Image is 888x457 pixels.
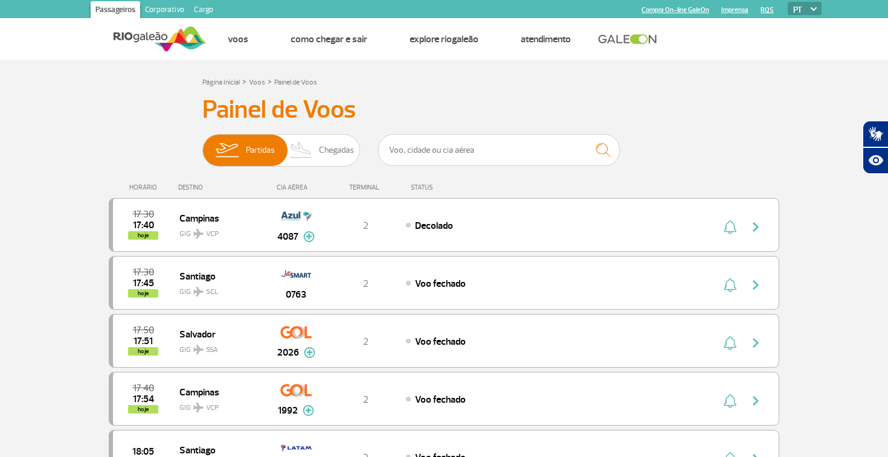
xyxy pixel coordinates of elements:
h3: Painel de Voos [202,95,686,125]
span: 2025-09-24 17:45:00 [133,279,154,287]
a: Atendimento [521,33,571,45]
div: CIA AÉREA [266,184,326,191]
img: sino-painel-voo.svg [724,336,736,350]
div: DESTINO [178,184,266,191]
span: VCP [206,403,219,414]
img: seta-direita-painel-voo.svg [748,394,763,408]
span: GIG [179,338,257,356]
span: 2025-09-24 17:50:00 [133,326,154,334]
span: GIG [179,396,257,414]
span: Campinas [179,210,257,226]
img: sino-painel-voo.svg [724,394,736,408]
button: Abrir recursos assistivos. [863,147,888,174]
span: Voo fechado [415,278,466,290]
a: Explore RIOgaleão [410,33,478,45]
span: 1992 [278,403,298,418]
span: 2025-09-24 17:54:00 [133,395,154,403]
img: destiny_airplane.svg [193,287,204,296]
span: Voo fechado [415,336,466,348]
img: sino-painel-voo.svg [724,278,736,292]
button: Abrir tradutor de língua de sinais. [863,121,888,147]
a: Passageiros [91,1,140,21]
div: TERMINAL [326,184,405,191]
span: Salvador [179,326,257,342]
span: hoje [128,289,158,298]
span: 2026 [277,345,299,360]
a: Página Inicial [202,78,240,87]
img: seta-direita-painel-voo.svg [748,278,763,292]
span: 0763 [286,287,306,302]
span: hoje [128,347,158,356]
a: Compra On-line GaleOn [642,6,709,14]
a: Painel de Voos [274,78,317,87]
span: 2 [363,278,368,290]
span: 2025-09-24 17:30:00 [133,268,154,276]
span: Campinas [179,384,257,400]
span: Santiago [179,268,257,284]
a: RQS [761,6,774,14]
span: SCL [206,287,218,298]
span: 4087 [277,229,298,244]
img: mais-info-painel-voo.svg [303,231,315,242]
a: > [242,74,246,88]
img: destiny_airplane.svg [193,345,204,354]
a: Como chegar e sair [291,33,367,45]
span: Chegadas [319,135,354,166]
div: STATUS [405,184,503,191]
div: Plugin de acessibilidade da Hand Talk. [863,121,888,174]
span: Voo fechado [415,394,466,406]
img: sino-painel-voo.svg [724,220,736,234]
img: destiny_airplane.svg [193,229,204,238]
span: 2 [363,336,368,348]
a: Corporativo [140,1,189,21]
span: 2025-09-24 17:30:00 [133,210,154,219]
a: Voos [228,33,248,45]
span: hoje [128,231,158,240]
a: > [268,74,272,88]
a: Voos [249,78,265,87]
span: 2 [363,220,368,232]
span: 2 [363,394,368,406]
input: Voo, cidade ou cia aérea [378,134,620,166]
img: slider-embarque [208,135,246,166]
span: GIG [179,222,257,240]
img: mais-info-painel-voo.svg [304,347,315,358]
span: 2025-09-24 18:05:00 [132,447,154,456]
a: Imprensa [721,6,748,14]
div: HORÁRIO [112,184,178,191]
span: Partidas [246,135,275,166]
span: 2025-09-24 17:40:00 [133,221,154,229]
span: hoje [128,405,158,414]
span: 2025-09-24 17:51:54 [134,337,153,345]
img: seta-direita-painel-voo.svg [748,220,763,234]
img: slider-desembarque [283,135,319,166]
img: seta-direita-painel-voo.svg [748,336,763,350]
a: Cargo [189,1,218,21]
span: SSA [206,345,218,356]
span: Decolado [415,220,453,232]
img: destiny_airplane.svg [193,403,204,412]
span: VCP [206,229,219,240]
span: 2025-09-24 17:40:00 [133,384,154,392]
img: mais-info-painel-voo.svg [303,405,314,416]
span: GIG [179,280,257,298]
